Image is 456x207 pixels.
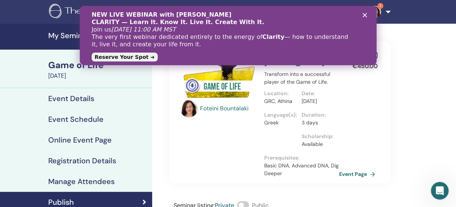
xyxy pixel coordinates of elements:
iframe: Intercom live chat μπάνερ [80,6,377,65]
a: Student Dashboard [290,5,363,19]
p: Prerequisites : [264,154,339,162]
span: 1 [377,3,383,9]
p: [DATE] [302,97,335,105]
p: € 450.00 [352,62,378,71]
p: Scholarship : [302,133,335,140]
h4: Publish [48,198,74,207]
a: Foteini Bountalaki [200,104,256,113]
img: default.jpg [369,6,381,18]
p: Available [302,140,335,148]
p: 3 days [302,119,335,127]
iframe: Intercom live chat [431,182,449,200]
img: default.jpg [180,100,198,117]
h4: Event Schedule [48,115,104,124]
h4: Online Event Page [48,136,112,144]
h4: Registration Details [48,156,116,165]
p: Date : [302,90,335,97]
p: Greek [264,119,297,127]
p: Language(s) : [264,111,297,119]
img: Game of Life [180,49,255,102]
p: GRC, Athina [264,97,297,105]
a: Game of Life[DATE] [44,59,152,80]
p: Transform into a successful player of the Game of Life. [264,70,339,86]
div: Game of Life [48,59,148,71]
div: [DATE] [48,71,148,80]
p: Location : [264,90,297,97]
p: Duration : [302,111,335,119]
b: Clarity [183,27,204,34]
h4: Manage Attendees [48,177,115,186]
h4: My Seminars [48,31,148,40]
a: Reserve Your Spot ➜ [12,47,78,56]
h4: Event Details [48,94,94,103]
div: Κλείσιμο [283,7,290,11]
a: Event Page [339,168,378,180]
p: Basic DNA, Advanced DNA, Dig Deeper [264,162,339,177]
img: logo.png [49,4,138,20]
